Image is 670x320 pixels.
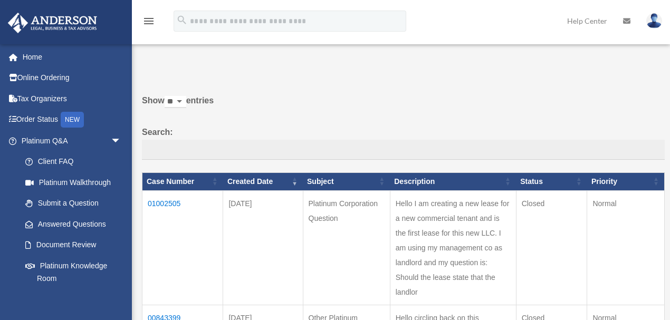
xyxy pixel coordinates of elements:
[15,214,127,235] a: Answered Questions
[646,13,662,28] img: User Pic
[7,46,137,67] a: Home
[516,190,587,305] td: Closed
[142,140,665,160] input: Search:
[15,235,132,256] a: Document Review
[111,130,132,152] span: arrow_drop_down
[303,172,390,190] th: Subject: activate to sort column ascending
[15,193,132,214] a: Submit a Question
[142,172,223,190] th: Case Number: activate to sort column ascending
[176,14,188,26] i: search
[7,130,132,151] a: Platinum Q&Aarrow_drop_down
[142,15,155,27] i: menu
[223,172,303,190] th: Created Date: activate to sort column ascending
[142,190,223,305] td: 01002505
[15,255,132,289] a: Platinum Knowledge Room
[303,190,390,305] td: Platinum Corporation Question
[223,190,303,305] td: [DATE]
[587,172,665,190] th: Priority: activate to sort column ascending
[7,88,137,109] a: Tax Organizers
[5,13,100,33] img: Anderson Advisors Platinum Portal
[61,112,84,128] div: NEW
[390,190,516,305] td: Hello I am creating a new lease for a new commercial tenant and is the first lease for this new L...
[587,190,665,305] td: Normal
[142,125,665,160] label: Search:
[165,96,186,108] select: Showentries
[7,67,137,89] a: Online Ordering
[390,172,516,190] th: Description: activate to sort column ascending
[516,172,587,190] th: Status: activate to sort column ascending
[15,151,132,172] a: Client FAQ
[142,18,155,27] a: menu
[7,109,137,131] a: Order StatusNEW
[15,172,132,193] a: Platinum Walkthrough
[142,93,665,119] label: Show entries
